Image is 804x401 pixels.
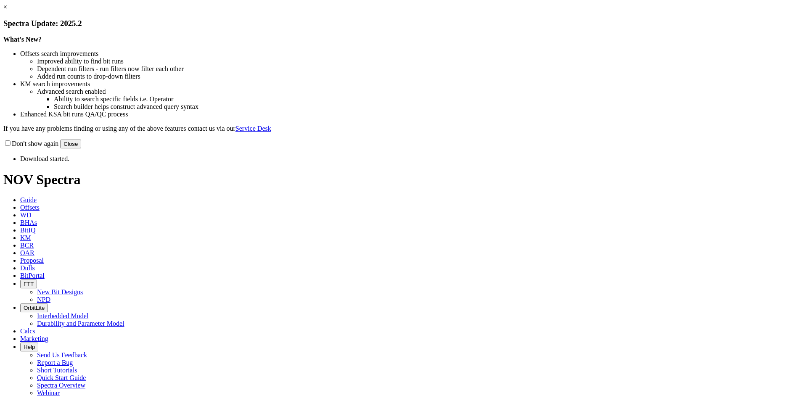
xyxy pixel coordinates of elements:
li: Search builder helps construct advanced query syntax [54,103,801,111]
strong: What's New? [3,36,42,43]
li: Dependent run filters - run filters now filter each other [37,65,801,73]
span: OrbitLite [24,305,45,311]
h3: Spectra Update: 2025.2 [3,19,801,28]
span: Proposal [20,257,44,264]
span: Dulls [20,264,35,272]
span: BitPortal [20,272,45,279]
span: Calcs [20,327,35,335]
span: KM [20,234,31,241]
li: KM search improvements [20,80,801,88]
a: × [3,3,7,11]
li: Enhanced KSA bit runs QA/QC process [20,111,801,118]
label: Don't show again [3,140,58,147]
span: FTT [24,281,34,287]
span: Download started. [20,155,69,162]
a: Short Tutorials [37,367,77,374]
span: WD [20,211,32,219]
span: Offsets [20,204,40,211]
span: BHAs [20,219,37,226]
span: Guide [20,196,37,203]
a: Durability and Parameter Model [37,320,124,327]
a: Report a Bug [37,359,73,366]
a: NPD [37,296,50,303]
li: Advanced search enabled [37,88,801,95]
li: Added run counts to drop-down filters [37,73,801,80]
a: Webinar [37,389,60,396]
a: Interbedded Model [37,312,88,319]
a: Quick Start Guide [37,374,86,381]
span: BCR [20,242,34,249]
input: Don't show again [5,140,11,146]
span: Marketing [20,335,48,342]
p: If you have any problems finding or using any of the above features contact us via our [3,125,801,132]
a: Send Us Feedback [37,351,87,359]
li: Offsets search improvements [20,50,801,58]
h1: NOV Spectra [3,172,801,187]
span: Help [24,344,35,350]
a: Spectra Overview [37,382,85,389]
li: Improved ability to find bit runs [37,58,801,65]
a: Service Desk [235,125,271,132]
a: New Bit Designs [37,288,83,295]
button: Close [60,140,81,148]
li: Ability to search specific fields i.e. Operator [54,95,801,103]
span: OAR [20,249,34,256]
span: BitIQ [20,227,35,234]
